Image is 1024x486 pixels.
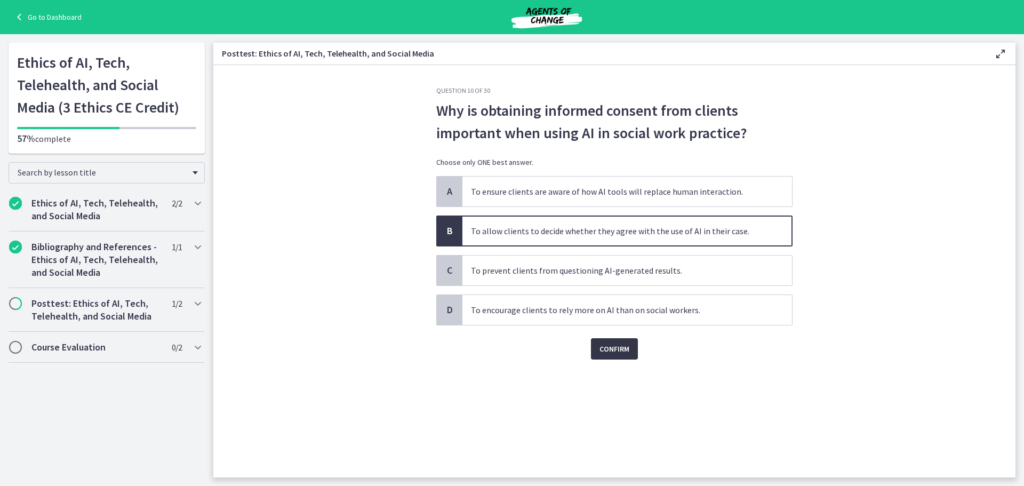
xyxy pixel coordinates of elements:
[9,162,205,184] div: Search by lesson title
[18,167,187,178] span: Search by lesson title
[462,256,792,285] span: To prevent clients from questioning AI-generated results.
[13,11,82,23] a: Go to Dashboard
[172,241,182,253] span: 1 / 1
[436,86,793,95] h3: Question 10 of 30
[443,264,456,277] span: C
[31,241,162,279] h2: Bibliography and References - Ethics of AI, Tech, Telehealth, and Social Media
[9,197,22,210] i: Completed
[483,4,611,30] img: Agents of Change Social Work Test Prep
[172,297,182,310] span: 1 / 2
[462,177,792,206] span: To ensure clients are aware of how AI tools will replace human interaction.
[31,197,162,222] h2: Ethics of AI, Tech, Telehealth, and Social Media
[31,297,162,323] h2: Posttest: Ethics of AI, Tech, Telehealth, and Social Media
[462,216,792,246] span: To allow clients to decide whether they agree with the use of AI in their case.
[436,157,793,168] p: Choose only ONE best answer.
[17,132,196,145] p: complete
[462,295,792,325] span: To encourage clients to rely more on AI than on social workers.
[443,304,456,316] span: D
[9,241,22,253] i: Completed
[172,341,182,354] span: 0 / 2
[599,342,629,355] span: Confirm
[443,185,456,198] span: A
[436,99,793,144] span: Why is obtaining informed consent from clients important when using AI in social work practice?
[443,225,456,237] span: B
[222,47,977,60] h3: Posttest: Ethics of AI, Tech, Telehealth, and Social Media
[31,341,162,354] h2: Course Evaluation
[591,338,638,360] button: Confirm
[17,132,35,145] span: 57%
[172,197,182,210] span: 2 / 2
[17,51,196,118] h1: Ethics of AI, Tech, Telehealth, and Social Media (3 Ethics CE Credit)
